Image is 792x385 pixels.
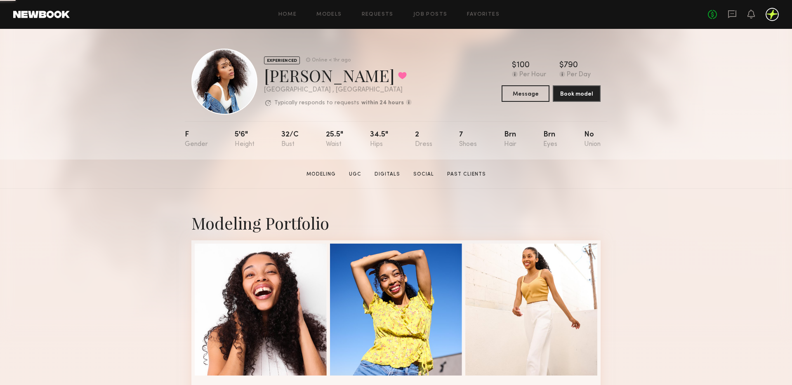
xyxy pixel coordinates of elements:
button: Book model [553,85,601,102]
div: $ [559,61,564,70]
a: Digitals [371,171,403,178]
a: Social [410,171,437,178]
div: Brn [504,131,516,148]
div: Per Day [567,71,591,79]
p: Typically responds to requests [274,100,359,106]
div: Modeling Portfolio [191,212,601,234]
div: 32/c [281,131,299,148]
a: Models [316,12,342,17]
a: Past Clients [444,171,489,178]
a: Requests [362,12,394,17]
div: 2 [415,131,432,148]
div: F [185,131,208,148]
a: Favorites [467,12,500,17]
div: 34.5" [370,131,388,148]
div: $ [512,61,516,70]
div: 100 [516,61,530,70]
a: UGC [346,171,365,178]
div: EXPERIENCED [264,56,300,64]
div: 790 [564,61,578,70]
div: [PERSON_NAME] [264,64,412,86]
div: Per Hour [519,71,546,79]
div: No [584,131,601,148]
b: within 24 hours [361,100,404,106]
div: 5'6" [235,131,255,148]
button: Message [502,85,549,102]
div: [GEOGRAPHIC_DATA] , [GEOGRAPHIC_DATA] [264,87,412,94]
div: Brn [543,131,557,148]
a: Job Posts [413,12,448,17]
a: Modeling [303,171,339,178]
div: Online < 1hr ago [312,58,351,63]
a: Home [278,12,297,17]
div: 7 [459,131,477,148]
div: 25.5" [326,131,343,148]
